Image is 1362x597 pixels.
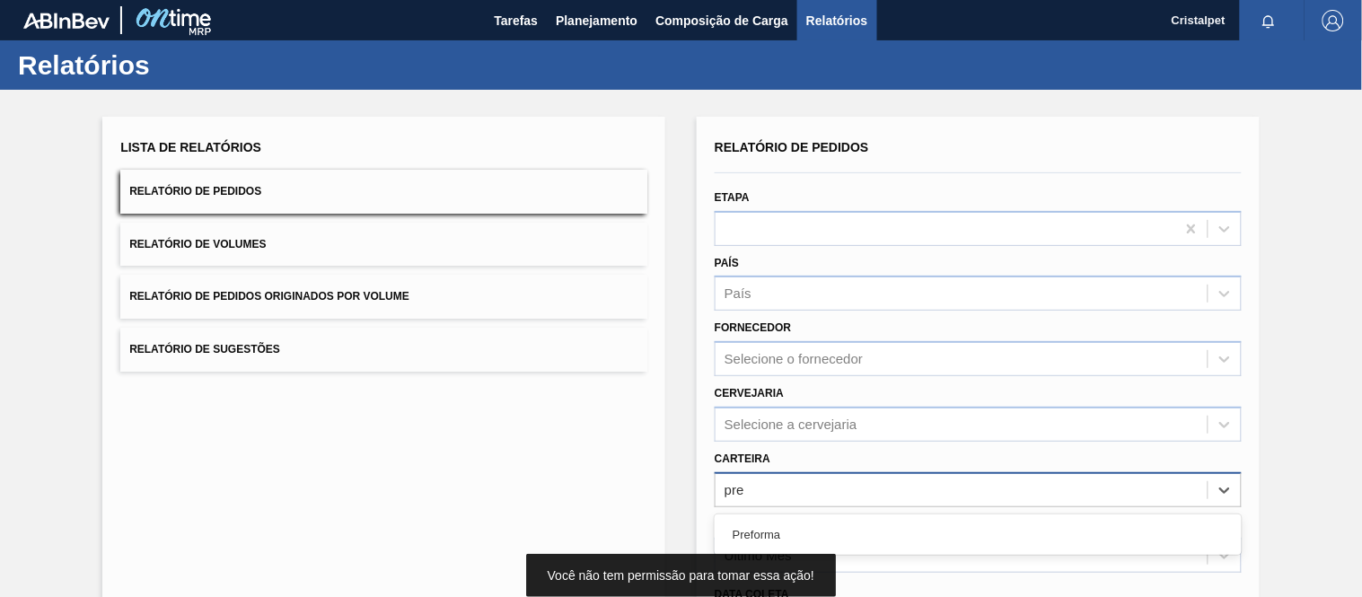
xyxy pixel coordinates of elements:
[725,286,751,302] div: País
[715,191,750,204] label: Etapa
[715,321,791,334] label: Fornecedor
[715,387,784,399] label: Cervejaria
[715,257,739,269] label: País
[655,10,788,31] span: Composição de Carga
[120,275,647,319] button: Relatório de Pedidos Originados por Volume
[1240,8,1297,33] button: Notificações
[23,13,110,29] img: TNhmsLtSVTkK8tSr43FrP2fwEKptu5GPRR3wAAAABJRU5ErkJggg==
[556,10,637,31] span: Planejamento
[129,185,261,198] span: Relatório de Pedidos
[129,238,266,250] span: Relatório de Volumes
[548,568,814,583] span: Você não tem permissão para tomar essa ação!
[1322,10,1344,31] img: Logout
[715,140,869,154] span: Relatório de Pedidos
[129,290,409,303] span: Relatório de Pedidos Originados por Volume
[120,223,647,267] button: Relatório de Volumes
[18,55,337,75] h1: Relatórios
[715,518,1242,551] div: Preforma
[120,170,647,214] button: Relatório de Pedidos
[715,452,770,465] label: Carteira
[494,10,538,31] span: Tarefas
[120,328,647,372] button: Relatório de Sugestões
[129,343,280,356] span: Relatório de Sugestões
[725,352,863,367] div: Selecione o fornecedor
[120,140,261,154] span: Lista de Relatórios
[806,10,867,31] span: Relatórios
[725,417,857,432] div: Selecione a cervejaria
